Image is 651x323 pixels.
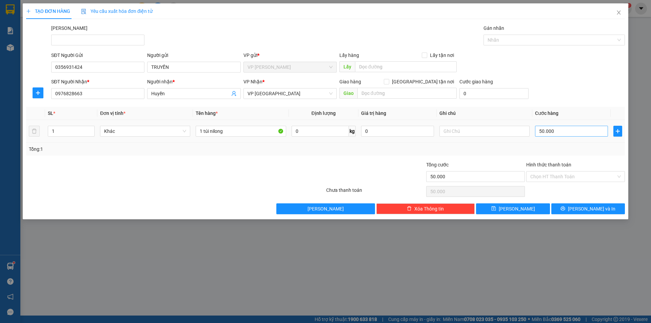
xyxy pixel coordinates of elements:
[476,203,550,214] button: save[PERSON_NAME]
[357,88,457,99] input: Dọc đường
[389,78,457,85] span: [GEOGRAPHIC_DATA] tận nơi
[33,90,43,96] span: plus
[551,203,625,214] button: printer[PERSON_NAME] và In
[491,206,496,211] span: save
[484,25,504,31] label: Gán nhãn
[568,205,615,213] span: [PERSON_NAME] và In
[339,79,361,84] span: Giao hàng
[355,61,457,72] input: Dọc đường
[308,205,344,213] span: [PERSON_NAME]
[312,110,336,116] span: Định lượng
[349,126,356,137] span: kg
[51,78,144,85] div: SĐT Người Nhận
[426,162,449,167] span: Tổng cước
[439,126,530,137] input: Ghi Chú
[609,3,628,22] button: Close
[51,52,144,59] div: SĐT Người Gửi
[499,205,535,213] span: [PERSON_NAME]
[33,87,43,98] button: plus
[414,205,444,213] span: Xóa Thông tin
[614,128,622,134] span: plus
[459,79,493,84] label: Cước giao hàng
[535,110,558,116] span: Cước hàng
[427,52,457,59] span: Lấy tận nơi
[48,110,53,116] span: SL
[243,79,262,84] span: VP Nhận
[104,126,186,136] span: Khác
[26,8,70,14] span: TẠO ĐƠN HÀNG
[51,25,87,31] label: Mã ĐH
[339,88,357,99] span: Giao
[196,110,218,116] span: Tên hàng
[361,110,386,116] span: Giá trị hàng
[196,126,286,137] input: VD: Bàn, Ghế
[81,9,86,14] img: icon
[339,61,355,72] span: Lấy
[29,126,40,137] button: delete
[100,110,125,116] span: Đơn vị tính
[526,162,571,167] label: Hình thức thanh toán
[407,206,412,211] span: delete
[361,126,434,137] input: 0
[376,203,475,214] button: deleteXóa Thông tin
[276,203,375,214] button: [PERSON_NAME]
[325,186,426,198] div: Chưa thanh toán
[147,78,240,85] div: Người nhận
[339,53,359,58] span: Lấy hàng
[248,62,333,72] span: VP Phan Thiết
[616,10,622,15] span: close
[147,52,240,59] div: Người gửi
[51,35,144,45] input: Mã ĐH
[459,88,529,99] input: Cước giao hàng
[81,8,153,14] span: Yêu cầu xuất hóa đơn điện tử
[560,206,565,211] span: printer
[613,126,622,137] button: plus
[437,107,532,120] th: Ghi chú
[243,52,337,59] div: VP gửi
[231,91,237,96] span: user-add
[248,88,333,99] span: VP Nha Trang
[29,145,251,153] div: Tổng: 1
[26,9,31,14] span: plus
